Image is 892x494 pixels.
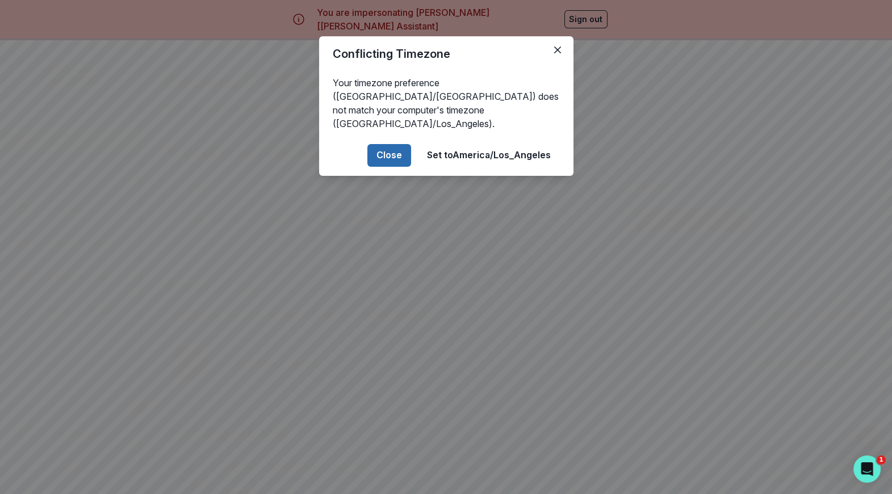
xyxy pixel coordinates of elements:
[548,41,567,59] button: Close
[418,144,560,167] button: Set toAmerica/Los_Angeles
[877,455,886,465] span: 1
[319,71,573,135] div: Your timezone preference ([GEOGRAPHIC_DATA]/[GEOGRAPHIC_DATA]) does not match your computer's tim...
[853,455,881,483] iframe: Intercom live chat
[367,144,411,167] button: Close
[319,36,573,71] header: Conflicting Timezone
